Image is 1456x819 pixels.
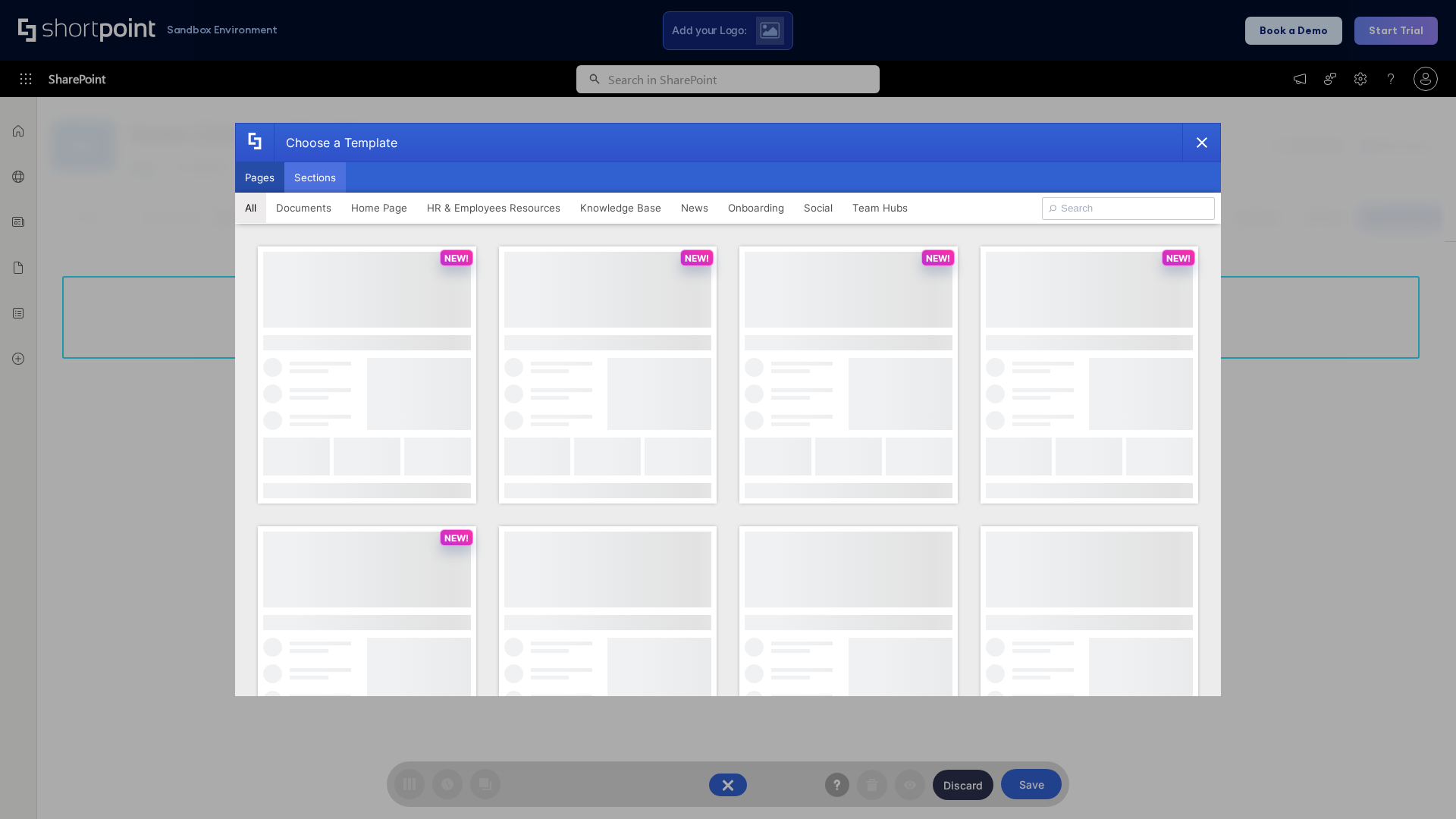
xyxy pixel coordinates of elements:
[1042,197,1215,220] input: Search
[274,124,397,162] div: Choose a Template
[843,193,918,223] button: Team Hubs
[685,253,709,264] p: NEW!
[1166,253,1191,264] p: NEW!
[235,193,266,223] button: All
[444,253,469,264] p: NEW!
[444,532,469,544] p: NEW!
[671,193,718,223] button: News
[794,193,843,223] button: Social
[570,193,671,223] button: Knowledge Base
[417,193,570,223] button: HR & Employees Resources
[926,253,950,264] p: NEW!
[718,193,794,223] button: Onboarding
[235,123,1221,696] div: template selector
[266,193,341,223] button: Documents
[284,162,346,193] button: Sections
[1380,746,1456,819] iframe: Chat Widget
[341,193,417,223] button: Home Page
[235,162,284,193] button: Pages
